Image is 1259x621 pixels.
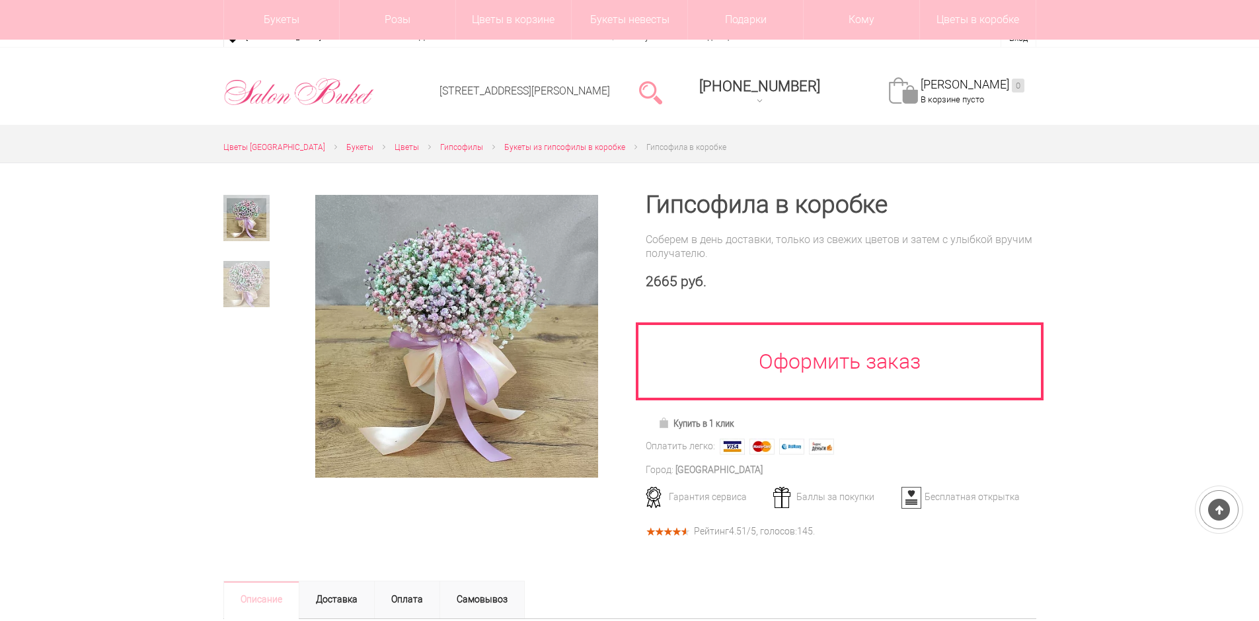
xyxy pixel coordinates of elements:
[1012,79,1024,92] ins: 0
[440,143,483,152] span: Гипсофилы
[395,143,419,152] span: Цветы
[749,439,775,455] img: MasterCard
[921,94,984,104] span: В корзине пусто
[729,526,747,536] span: 4.51
[769,491,899,503] div: Баллы за покупки
[504,143,625,152] span: Букеты из гипсофилы в коробке
[779,439,804,455] img: Webmoney
[897,491,1027,503] div: Бесплатная открытка
[504,141,625,155] a: Букеты из гипсофилы в коробке
[699,78,820,94] span: [PHONE_NUMBER]
[694,528,815,535] div: Рейтинг /5, голосов: .
[646,233,1036,260] div: Соберем в день доставки, только из свежих цветов и затем с улыбкой вручим получателю.
[646,439,715,453] div: Оплатить легко:
[652,414,740,433] a: Купить в 1 клик
[299,581,375,619] a: Доставка
[440,141,483,155] a: Гипсофилы
[315,195,597,477] img: Гипсофила в коробке
[439,85,610,97] a: [STREET_ADDRESS][PERSON_NAME]
[641,491,771,503] div: Гарантия сервиса
[658,418,673,428] img: Купить в 1 клик
[636,322,1044,400] a: Оформить заказ
[346,143,373,152] span: Букеты
[223,141,325,155] a: Цветы [GEOGRAPHIC_DATA]
[223,581,299,619] a: Описание
[646,463,673,477] div: Город:
[395,141,419,155] a: Цветы
[646,193,1036,217] h1: Гипсофила в коробке
[346,141,373,155] a: Букеты
[720,439,745,455] img: Visa
[223,143,325,152] span: Цветы [GEOGRAPHIC_DATA]
[646,143,726,152] span: Гипсофила в коробке
[691,73,828,111] a: [PHONE_NUMBER]
[223,75,375,109] img: Цветы Нижний Новгород
[646,274,1036,290] div: 2665 руб.
[300,195,614,477] a: Увеличить
[921,77,1024,92] a: [PERSON_NAME]
[809,439,834,455] img: Яндекс Деньги
[374,581,440,619] a: Оплата
[675,463,763,477] div: [GEOGRAPHIC_DATA]
[797,526,813,536] span: 145
[439,581,525,619] a: Самовывоз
